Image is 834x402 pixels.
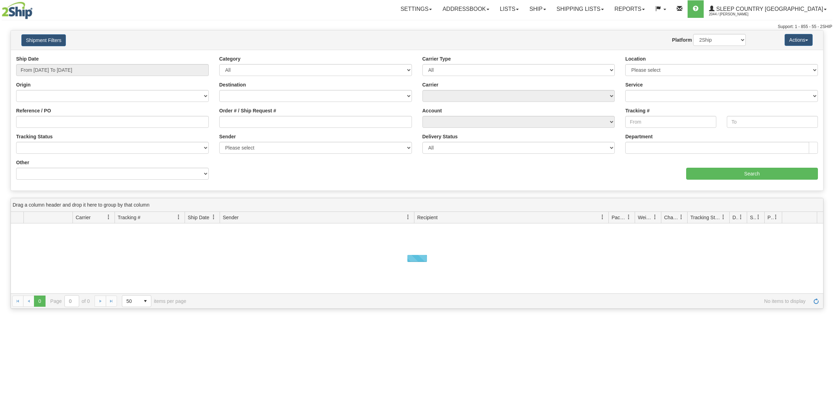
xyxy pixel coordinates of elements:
[625,107,649,114] label: Tracking #
[551,0,609,18] a: Shipping lists
[524,0,551,18] a: Ship
[623,211,635,223] a: Packages filter column settings
[122,295,151,307] span: Page sizes drop down
[715,6,823,12] span: Sleep Country [GEOGRAPHIC_DATA]
[223,214,239,221] span: Sender
[50,295,90,307] span: Page of 0
[126,298,136,305] span: 50
[732,214,738,221] span: Delivery Status
[219,107,276,114] label: Order # / Ship Request #
[437,0,495,18] a: Addressbook
[395,0,437,18] a: Settings
[625,116,716,128] input: From
[672,36,692,43] label: Platform
[219,133,236,140] label: Sender
[422,133,458,140] label: Delivery Status
[103,211,115,223] a: Carrier filter column settings
[625,81,643,88] label: Service
[16,133,53,140] label: Tracking Status
[11,198,823,212] div: grid grouping header
[811,296,822,307] a: Refresh
[196,298,806,304] span: No items to display
[188,214,209,221] span: Ship Date
[219,55,241,62] label: Category
[219,81,246,88] label: Destination
[664,214,679,221] span: Charge
[752,211,764,223] a: Shipment Issues filter column settings
[140,296,151,307] span: select
[16,81,30,88] label: Origin
[173,211,185,223] a: Tracking # filter column settings
[2,24,832,30] div: Support: 1 - 855 - 55 - 2SHIP
[422,107,442,114] label: Account
[402,211,414,223] a: Sender filter column settings
[785,34,813,46] button: Actions
[417,214,437,221] span: Recipient
[609,0,650,18] a: Reports
[21,34,66,46] button: Shipment Filters
[34,296,45,307] span: Page 0
[625,55,646,62] label: Location
[649,211,661,223] a: Weight filter column settings
[818,165,833,237] iframe: chat widget
[122,295,186,307] span: items per page
[625,133,653,140] label: Department
[727,116,818,128] input: To
[638,214,653,221] span: Weight
[675,211,687,223] a: Charge filter column settings
[422,55,451,62] label: Carrier Type
[686,168,818,180] input: Search
[118,214,140,221] span: Tracking #
[612,214,626,221] span: Packages
[208,211,220,223] a: Ship Date filter column settings
[750,214,756,221] span: Shipment Issues
[16,55,39,62] label: Ship Date
[704,0,832,18] a: Sleep Country [GEOGRAPHIC_DATA] 2044 / [PERSON_NAME]
[495,0,524,18] a: Lists
[16,107,51,114] label: Reference / PO
[735,211,747,223] a: Delivery Status filter column settings
[767,214,773,221] span: Pickup Status
[16,159,29,166] label: Other
[770,211,782,223] a: Pickup Status filter column settings
[597,211,608,223] a: Recipient filter column settings
[2,2,33,19] img: logo2044.jpg
[422,81,439,88] label: Carrier
[690,214,721,221] span: Tracking Status
[709,11,761,18] span: 2044 / [PERSON_NAME]
[76,214,91,221] span: Carrier
[717,211,729,223] a: Tracking Status filter column settings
